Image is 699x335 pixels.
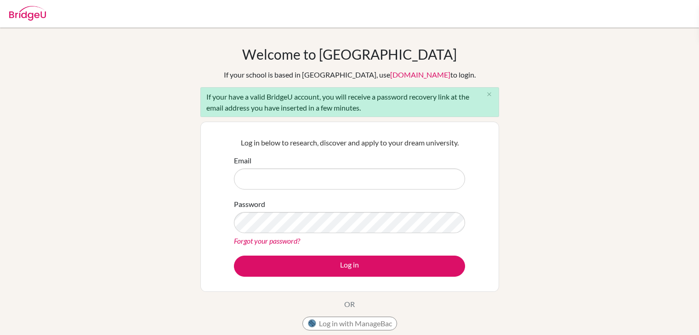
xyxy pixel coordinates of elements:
p: Log in below to research, discover and apply to your dream university. [234,137,465,148]
button: Log in with ManageBac [302,317,397,330]
button: Close [480,88,499,101]
a: Forgot your password? [234,236,300,245]
button: Log in [234,256,465,277]
label: Password [234,199,265,210]
i: close [486,91,493,98]
img: Bridge-U [9,6,46,21]
div: If your school is based in [GEOGRAPHIC_DATA], use to login. [224,69,476,80]
div: If your have a valid BridgeU account, you will receive a password recovery link at the email addr... [200,87,499,117]
a: [DOMAIN_NAME] [390,70,450,79]
label: Email [234,155,251,166]
p: OR [344,299,355,310]
h1: Welcome to [GEOGRAPHIC_DATA] [242,46,457,62]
